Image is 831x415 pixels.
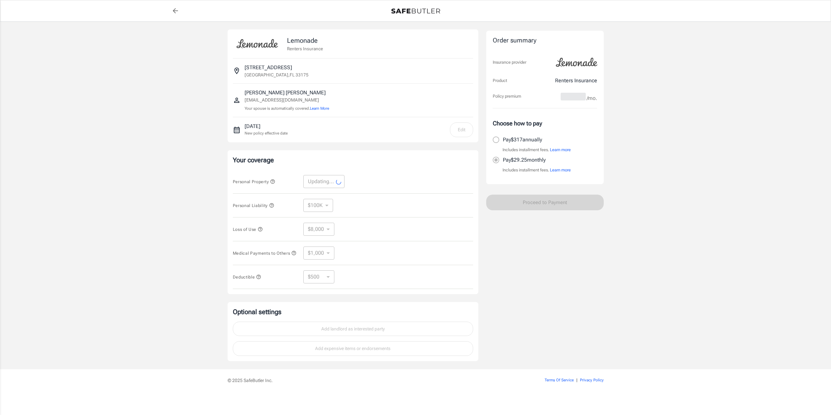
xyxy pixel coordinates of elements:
[493,59,526,66] p: Insurance provider
[233,251,297,256] span: Medical Payments to Others
[493,77,507,84] p: Product
[552,53,601,72] img: Lemonade
[233,275,262,279] span: Deductible
[391,8,440,14] img: Back to quotes
[169,4,182,17] a: back to quotes
[550,167,571,173] button: Learn more
[245,72,309,78] p: [GEOGRAPHIC_DATA] , FL 33175
[310,105,329,111] button: Learn More
[233,307,473,316] p: Optional settings
[245,122,288,130] p: [DATE]
[287,45,323,52] p: Renters Insurance
[503,147,571,153] p: Includes installment fees.
[233,201,274,209] button: Personal Liability
[550,147,571,153] button: Learn more
[503,156,546,164] p: Pay $29.25 monthly
[587,94,597,103] span: /mo.
[245,97,329,104] p: [EMAIL_ADDRESS][DOMAIN_NAME]
[233,225,263,233] button: Loss of Use
[493,93,521,100] p: Policy premium
[245,105,329,112] p: Your spouse is automatically covered.
[233,249,297,257] button: Medical Payments to Others
[245,89,329,97] p: [PERSON_NAME] [PERSON_NAME]
[233,273,262,281] button: Deductible
[233,203,274,208] span: Personal Liability
[493,36,597,45] div: Order summary
[233,96,241,104] svg: Insured person
[233,67,241,75] svg: Insured address
[576,378,577,382] span: |
[233,179,275,184] span: Personal Property
[245,64,292,72] p: [STREET_ADDRESS]
[580,378,604,382] a: Privacy Policy
[545,378,574,382] a: Terms Of Service
[493,119,597,128] p: Choose how to pay
[287,36,323,45] p: Lemonade
[503,167,571,173] p: Includes installment fees.
[233,178,275,185] button: Personal Property
[233,126,241,134] svg: New policy start date
[228,377,508,384] p: © 2025 SafeButler Inc.
[233,155,473,165] p: Your coverage
[233,35,282,53] img: Lemonade
[503,136,542,144] p: Pay $317 annually
[245,130,288,136] p: New policy effective date
[555,77,597,85] p: Renters Insurance
[233,227,263,232] span: Loss of Use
